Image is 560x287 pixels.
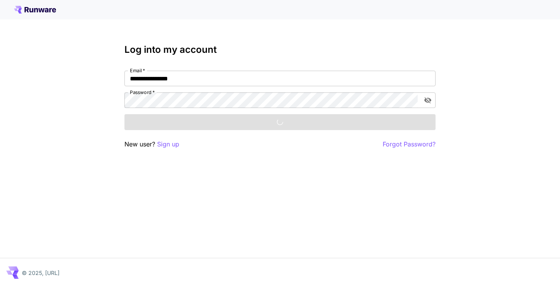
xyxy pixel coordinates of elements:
[124,139,179,149] p: New user?
[130,89,155,96] label: Password
[383,139,436,149] button: Forgot Password?
[130,67,145,74] label: Email
[157,139,179,149] button: Sign up
[421,93,435,107] button: toggle password visibility
[124,44,436,55] h3: Log into my account
[22,269,59,277] p: © 2025, [URL]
